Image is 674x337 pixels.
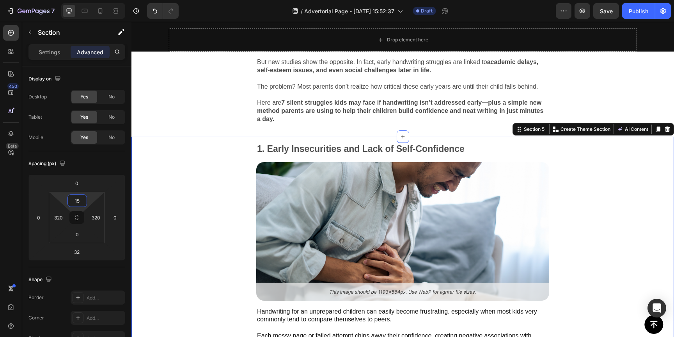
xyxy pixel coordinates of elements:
[7,83,19,89] div: 450
[33,212,44,223] input: 0
[622,3,655,19] button: Publish
[28,314,44,321] div: Corner
[147,3,179,19] div: Undo/Redo
[429,104,479,111] p: Create Theme Section
[69,177,85,189] input: 0
[391,104,415,111] div: Section 5
[108,114,115,121] span: No
[80,134,88,141] span: Yes
[28,134,43,141] div: Mobile
[28,159,67,169] div: Spacing (px)
[90,212,102,223] input: 320px
[593,3,619,19] button: Save
[28,294,44,301] div: Border
[28,93,47,100] div: Desktop
[131,22,674,337] iframe: Design area
[647,299,666,317] div: Open Intercom Messenger
[69,195,85,207] input: 15
[39,48,60,56] p: Settings
[108,134,115,141] span: No
[80,114,88,121] span: Yes
[87,315,123,322] div: Add...
[69,228,85,240] input: 0px
[28,74,62,84] div: Display on
[77,48,103,56] p: Advanced
[87,294,123,301] div: Add...
[28,275,53,285] div: Shape
[108,93,115,100] span: No
[600,8,613,14] span: Save
[421,7,433,14] span: Draft
[304,7,394,15] span: Advertorial Page - [DATE] 15:52:37
[51,6,55,16] p: 7
[6,143,19,149] div: Beta
[28,114,42,121] div: Tablet
[69,246,85,258] input: 32
[3,3,58,19] button: 7
[38,28,102,37] p: Section
[301,7,303,15] span: /
[629,7,648,15] div: Publish
[80,93,88,100] span: Yes
[484,103,518,112] button: AI Content
[109,212,121,223] input: 0
[53,212,64,223] input: 320px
